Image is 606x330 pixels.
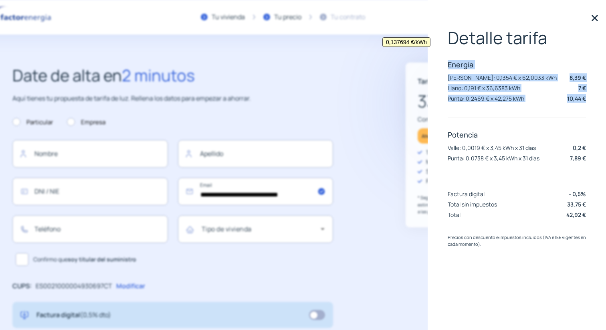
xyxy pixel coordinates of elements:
div: Tu precio [274,12,301,22]
div: Tu contrato [331,12,365,22]
p: Energía [448,60,586,69]
p: 7,89 € [570,154,586,162]
p: 12,5% de descuento [426,148,483,157]
p: 7 € [578,84,586,92]
p: Precios con descuento e impuestos incluidos (IVA e IEE vigentes en cada momento). [448,234,586,248]
label: Empresa [67,117,105,127]
p: Factura digital [36,310,111,320]
img: digital-invoice.svg [20,310,28,320]
p: Tarifa Fija de luz · [418,76,499,87]
p: Sin permanencia [426,167,473,176]
p: Aquí tienes tu propuesta de tarifa de luz. Rellena los datos para empezar a ahorrar. [12,93,333,104]
p: - 0,5% [569,190,586,198]
p: 33,75 € [567,200,586,209]
p: Ahorrarás hasta 325,83 € al año [422,132,492,141]
span: 2 minutos [122,64,195,86]
p: * Según tu consumo, este sería el importe promedio estimado mensual que pagarías. Este importe qu... [418,194,541,215]
mat-label: Tipo de vivienda [202,225,252,233]
p: Con impuestos: [418,115,541,124]
p: Detalle tarifa [448,28,586,47]
p: 33,75 € [418,88,541,115]
p: Total sin impuestos [448,200,497,208]
p: Llano: 0,191 € x 36,6383 kWh [448,84,520,92]
p: Total [448,211,461,219]
p: CUPS: [12,281,32,292]
p: 0,2 € [573,144,586,152]
p: Valle: 0,0019 € x 3,45 kWh x 31 dias [448,144,536,152]
p: Mismo precio del kWh todo el año [426,157,519,167]
p: 8,39 € [570,73,586,82]
p: 42,92 € [566,211,586,219]
p: Punta: 0,2469 € x 42,275 kWh [448,95,524,102]
h2: Date de alta en [12,63,333,88]
p: 10,44 € [567,94,586,103]
p: ES0021000004930697CT [36,281,112,292]
label: Particular [12,117,53,127]
span: (0,5% dto) [80,310,111,319]
div: Tu vivienda [212,12,245,22]
b: soy titular del suministro [68,255,136,263]
p: [PERSON_NAME]: 0,1354 € x 62,0033 kWh [448,74,557,81]
span: Confirmo que [33,255,136,264]
p: Potencia [448,130,586,140]
p: Factura digital [448,190,485,198]
p: Fácil y rápido: Alta en 2 minutos [426,176,514,186]
p: Modificar [116,281,145,292]
p: Punta: 0,0738 € x 3,45 kWh x 31 dias [448,154,539,162]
